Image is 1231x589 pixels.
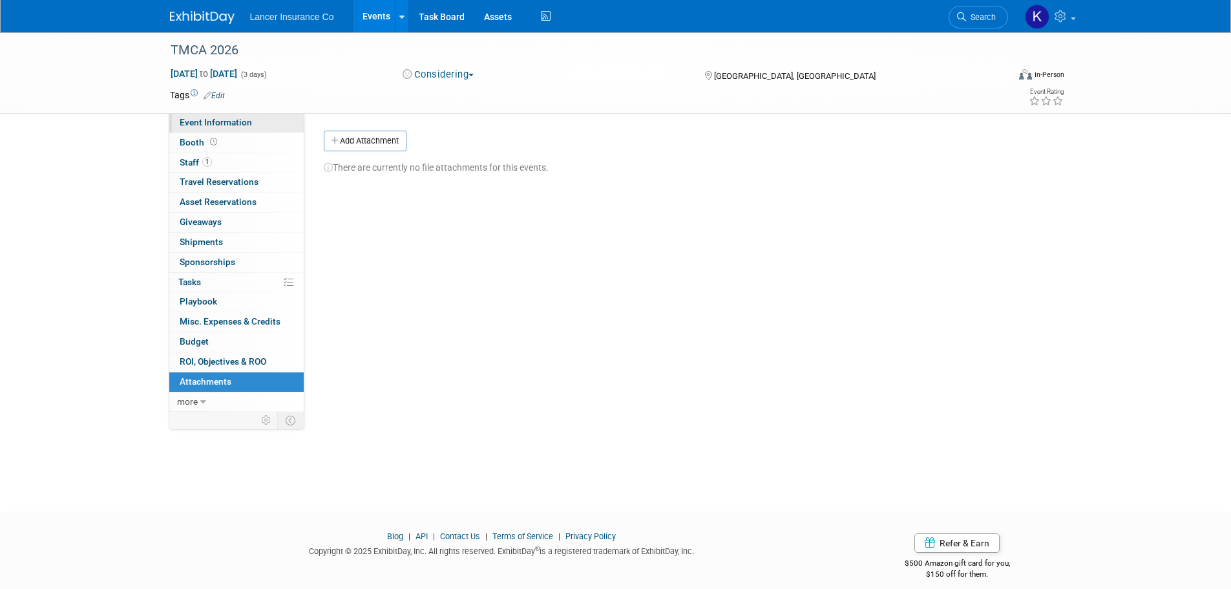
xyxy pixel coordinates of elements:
[440,531,480,541] a: Contact Us
[169,273,304,292] a: Tasks
[177,396,198,407] span: more
[180,117,252,127] span: Event Information
[202,157,212,167] span: 1
[169,392,304,412] a: more
[180,137,220,147] span: Booth
[949,6,1008,28] a: Search
[180,237,223,247] span: Shipments
[277,412,304,429] td: Toggle Event Tabs
[1034,70,1064,80] div: In-Person
[914,533,1000,553] a: Refer & Earn
[492,531,553,541] a: Terms of Service
[853,569,1062,580] div: $150 off for them.
[180,177,258,187] span: Travel Reservations
[169,113,304,133] a: Event Information
[170,68,238,80] span: [DATE] [DATE]
[169,173,304,192] a: Travel Reservations
[398,68,479,81] button: Considering
[169,253,304,272] a: Sponsorships
[180,296,217,306] span: Playbook
[416,531,428,541] a: API
[324,131,406,151] button: Add Attachment
[207,137,220,147] span: Booth not reserved yet
[966,12,996,22] span: Search
[853,550,1062,579] div: $500 Amazon gift card for you,
[169,352,304,372] a: ROI, Objectives & ROO
[169,193,304,212] a: Asset Reservations
[405,531,414,541] span: |
[1019,69,1032,80] img: Format-Inperson.png
[170,11,235,24] img: ExhibitDay
[169,233,304,252] a: Shipments
[180,217,222,227] span: Giveaways
[180,356,266,367] span: ROI, Objectives & ROO
[180,157,212,167] span: Staff
[169,133,304,153] a: Booth
[169,153,304,173] a: Staff1
[180,316,280,327] span: Misc. Expenses & Credits
[169,372,304,392] a: Attachments
[565,531,616,541] a: Privacy Policy
[198,69,210,79] span: to
[555,531,563,541] span: |
[166,39,989,62] div: TMCA 2026
[169,312,304,332] a: Misc. Expenses & Credits
[170,542,834,557] div: Copyright © 2025 ExhibitDay, Inc. All rights reserved. ExhibitDay is a registered trademark of Ex...
[250,12,334,22] span: Lancer Insurance Co
[714,71,876,81] span: [GEOGRAPHIC_DATA], [GEOGRAPHIC_DATA]
[169,213,304,232] a: Giveaways
[255,412,278,429] td: Personalize Event Tab Strip
[387,531,403,541] a: Blog
[204,91,225,100] a: Edit
[932,67,1065,87] div: Event Format
[1025,5,1049,29] img: Kimberlee Bissegger
[482,531,490,541] span: |
[169,332,304,352] a: Budget
[240,70,267,79] span: (3 days)
[535,545,540,552] sup: ®
[180,257,235,267] span: Sponsorships
[180,197,257,207] span: Asset Reservations
[324,151,1052,174] div: There are currently no file attachments for this events.
[1029,89,1064,95] div: Event Rating
[178,277,201,287] span: Tasks
[180,336,209,347] span: Budget
[170,89,225,102] td: Tags
[430,531,438,541] span: |
[169,292,304,312] a: Playbook
[180,376,231,387] span: Attachments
